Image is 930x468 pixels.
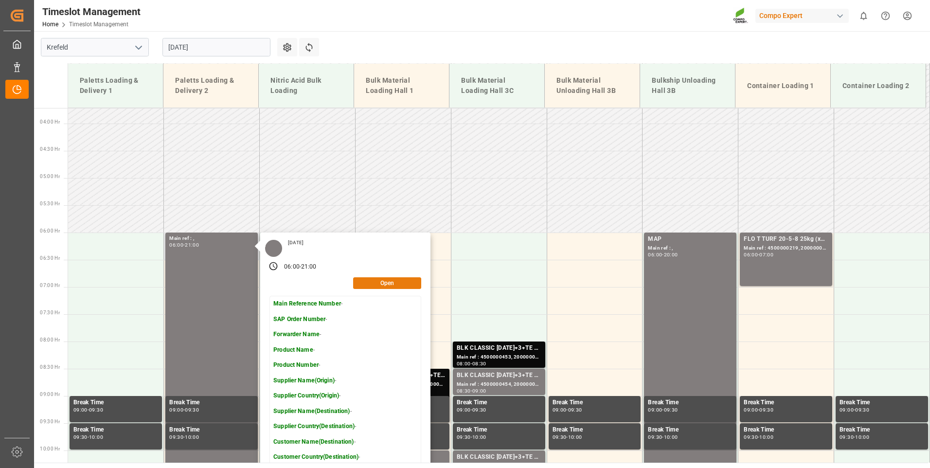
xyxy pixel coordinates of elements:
[169,425,254,435] div: Break Time
[471,389,472,393] div: -
[743,77,823,95] div: Container Loading 1
[285,239,307,246] div: [DATE]
[855,435,869,439] div: 10:00
[40,310,60,315] span: 07:30 Hr
[169,234,254,243] div: Main ref : ,
[457,435,471,439] div: 09:30
[273,330,360,339] p: -
[131,40,145,55] button: open menu
[875,5,896,27] button: Help Center
[457,452,541,462] div: BLK CLASSIC [DATE]+3+TE BULK;
[758,252,759,257] div: -
[664,252,678,257] div: 20:00
[273,315,360,324] p: -
[457,380,541,389] div: Main ref : 4500000454, 2000000389;
[471,408,472,412] div: -
[457,361,471,366] div: 08:00
[40,146,60,152] span: 04:30 Hr
[273,300,341,307] strong: Main Reference Number
[42,4,141,19] div: Timeslot Management
[40,419,60,424] span: 09:30 Hr
[553,435,567,439] div: 09:30
[273,423,355,430] strong: Supplier Country(Destination)
[40,392,60,397] span: 09:00 Hr
[744,234,828,244] div: FLO T TURF 20-5-8 25kg (x42) WW;
[183,408,185,412] div: -
[273,346,313,353] strong: Product Name
[759,252,773,257] div: 07:00
[273,392,339,399] strong: Supplier Country(Origin)
[662,252,663,257] div: -
[855,408,869,412] div: 09:30
[457,389,471,393] div: 08:30
[854,408,855,412] div: -
[568,435,582,439] div: 10:00
[273,300,360,308] p: -
[42,21,58,28] a: Home
[169,408,183,412] div: 09:00
[273,438,360,447] p: -
[169,398,254,408] div: Break Time
[744,408,758,412] div: 09:00
[185,435,199,439] div: 10:00
[73,425,158,435] div: Break Time
[662,435,663,439] div: -
[854,435,855,439] div: -
[648,435,662,439] div: 09:30
[40,119,60,125] span: 04:00 Hr
[553,398,637,408] div: Break Time
[566,435,568,439] div: -
[169,243,183,247] div: 06:00
[568,408,582,412] div: 09:30
[840,408,854,412] div: 09:00
[840,435,854,439] div: 09:30
[162,38,270,56] input: DD.MM.YYYY
[457,72,537,100] div: Bulk Material Loading Hall 3C
[648,408,662,412] div: 09:00
[41,38,149,56] input: Type to search/select
[664,408,678,412] div: 09:30
[664,435,678,439] div: 10:00
[472,361,486,366] div: 08:30
[648,252,662,257] div: 06:00
[744,244,828,252] div: Main ref : 4500000219, 2000000151;
[273,361,319,368] strong: Product Number
[73,435,88,439] div: 09:30
[273,361,360,370] p: -
[73,408,88,412] div: 09:00
[40,201,60,206] span: 05:30 Hr
[169,435,183,439] div: 09:30
[744,252,758,257] div: 06:00
[40,283,60,288] span: 07:00 Hr
[648,234,733,244] div: MAP
[88,435,89,439] div: -
[273,377,335,384] strong: Supplier Name(Origin)
[758,435,759,439] div: -
[759,435,773,439] div: 10:00
[840,425,924,435] div: Break Time
[273,453,358,460] strong: Customer Country(Destination)
[40,337,60,342] span: 08:00 Hr
[273,453,360,462] p: -
[301,263,317,271] div: 21:00
[744,425,828,435] div: Break Time
[171,72,250,100] div: Paletts Loading & Delivery 2
[273,408,350,414] strong: Supplier Name(Destination)
[300,263,301,271] div: -
[553,408,567,412] div: 09:00
[185,243,199,247] div: 21:00
[648,425,733,435] div: Break Time
[273,438,354,445] strong: Customer Name(Destination)
[839,77,918,95] div: Container Loading 2
[457,371,541,380] div: BLK CLASSIC [DATE]+3+TE BULK;
[733,7,749,24] img: Screenshot%202023-09-29%20at%2010.02.21.png_1712312052.png
[183,243,185,247] div: -
[273,316,325,323] strong: SAP Order Number
[73,398,158,408] div: Break Time
[457,425,541,435] div: Break Time
[40,228,60,234] span: 06:00 Hr
[471,361,472,366] div: -
[40,364,60,370] span: 08:30 Hr
[273,346,360,355] p: -
[267,72,346,100] div: Nitric Acid Bulk Loading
